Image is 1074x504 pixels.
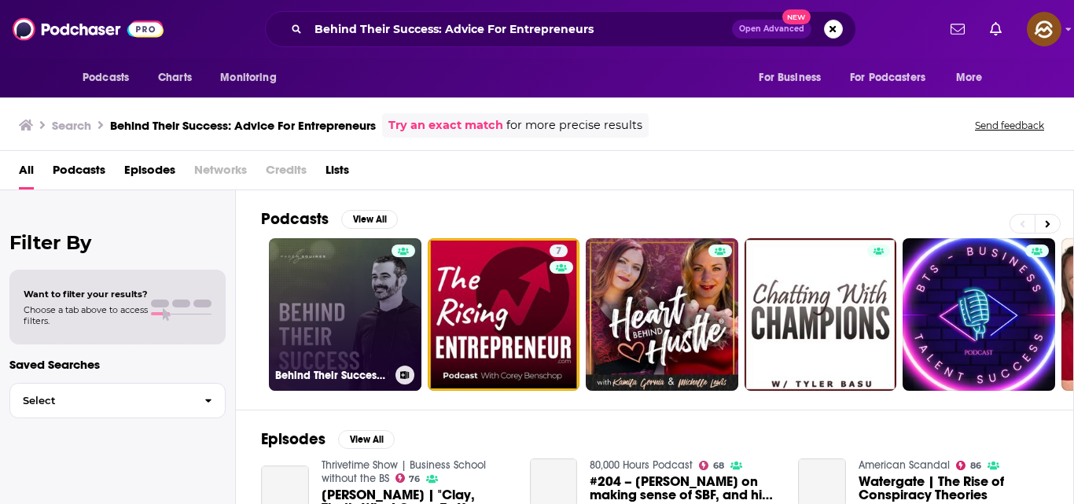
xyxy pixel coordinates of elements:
[326,157,349,189] a: Lists
[388,116,503,134] a: Try an exact match
[9,383,226,418] button: Select
[261,209,398,229] a: PodcastsView All
[158,67,192,89] span: Charts
[261,429,326,449] h2: Episodes
[850,67,925,89] span: For Podcasters
[984,16,1008,42] a: Show notifications dropdown
[341,210,398,229] button: View All
[19,157,34,189] a: All
[1027,12,1061,46] span: Logged in as hey85204
[945,63,1002,93] button: open menu
[840,63,948,93] button: open menu
[944,16,971,42] a: Show notifications dropdown
[9,231,226,254] h2: Filter By
[859,475,1048,502] a: Watergate | The Rise of Conspiracy Theories
[590,475,779,502] span: #204 – [PERSON_NAME] on making sense of SBF, and his biggest critiques of effective altruism
[1027,12,1061,46] img: User Profile
[261,429,395,449] a: EpisodesView All
[956,67,983,89] span: More
[338,430,395,449] button: View All
[275,369,389,382] h3: Behind Their Success: Advice For Entrepreneurs
[308,17,732,42] input: Search podcasts, credits, & more...
[53,157,105,189] a: Podcasts
[110,118,376,133] h3: Behind Their Success: Advice For Entrepreneurs
[1027,12,1061,46] button: Show profile menu
[506,116,642,134] span: for more precise results
[9,357,226,372] p: Saved Searches
[956,461,981,470] a: 86
[269,238,421,391] a: Behind Their Success: Advice For Entrepreneurs
[970,462,981,469] span: 86
[265,11,856,47] div: Search podcasts, credits, & more...
[550,245,568,257] a: 7
[266,157,307,189] span: Credits
[759,67,821,89] span: For Business
[322,458,486,485] a: Thrivetime Show | Business School without the BS
[148,63,201,93] a: Charts
[261,209,329,229] h2: Podcasts
[10,395,192,406] span: Select
[72,63,149,93] button: open menu
[590,475,779,502] a: #204 – Nate Silver on making sense of SBF, and his biggest critiques of effective altruism
[194,157,247,189] span: Networks
[556,244,561,259] span: 7
[52,118,91,133] h3: Search
[748,63,840,93] button: open menu
[699,461,724,470] a: 68
[732,20,811,39] button: Open AdvancedNew
[970,119,1049,132] button: Send feedback
[739,25,804,33] span: Open Advanced
[24,289,148,300] span: Want to filter your results?
[24,304,148,326] span: Choose a tab above to access filters.
[209,63,296,93] button: open menu
[13,14,164,44] img: Podchaser - Follow, Share and Rate Podcasts
[220,67,276,89] span: Monitoring
[590,458,693,472] a: 80,000 Hours Podcast
[428,238,580,391] a: 7
[713,462,724,469] span: 68
[83,67,129,89] span: Podcasts
[782,9,811,24] span: New
[124,157,175,189] a: Episodes
[409,476,420,483] span: 76
[859,458,950,472] a: American Scandal
[395,473,421,483] a: 76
